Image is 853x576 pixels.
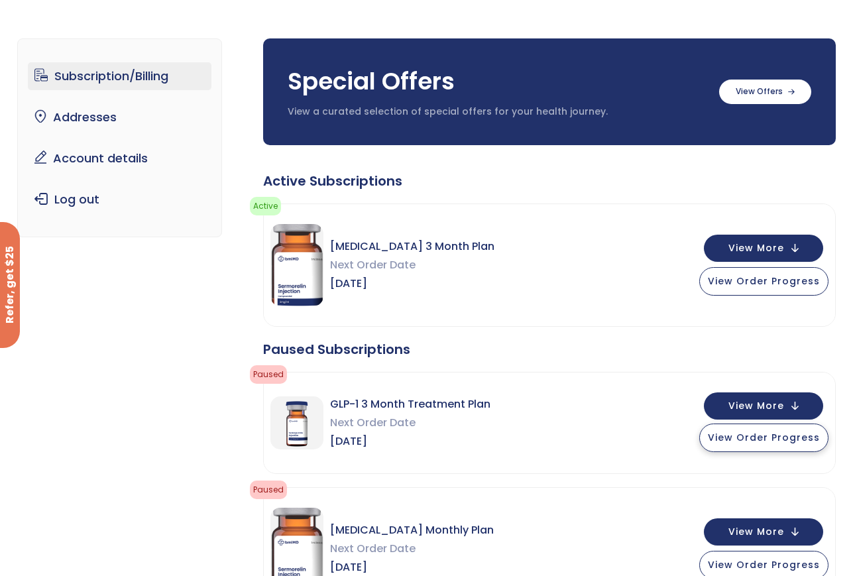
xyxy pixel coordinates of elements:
button: View Order Progress [699,267,828,296]
span: Next Order Date [330,540,494,558]
span: [DATE] [330,432,490,451]
a: Account details [28,144,211,172]
p: View a curated selection of special offers for your health journey. [288,105,706,119]
span: View More [728,528,784,536]
a: Addresses [28,103,211,131]
span: [MEDICAL_DATA] Monthly Plan [330,521,494,540]
div: Active Subscriptions [263,172,836,190]
div: Paused Subscriptions [263,340,836,359]
span: [MEDICAL_DATA] 3 Month Plan [330,237,494,256]
span: Paused [250,365,287,384]
a: Log out [28,186,211,213]
span: GLP-1 3 Month Treatment Plan [330,395,490,414]
button: View More [704,392,823,420]
nav: Account pages [17,38,222,237]
span: Paused [250,481,287,499]
button: View More [704,235,823,262]
button: View Order Progress [699,424,828,452]
span: View Order Progress [708,431,820,444]
button: View More [704,518,823,546]
span: View Order Progress [708,274,820,288]
span: [DATE] [330,274,494,293]
span: Active [250,197,281,215]
span: View More [728,244,784,253]
a: Subscription/Billing [28,62,211,90]
span: View Order Progress [708,558,820,571]
span: Next Order Date [330,256,494,274]
span: View More [728,402,784,410]
h3: Special Offers [288,65,706,98]
span: Next Order Date [330,414,490,432]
